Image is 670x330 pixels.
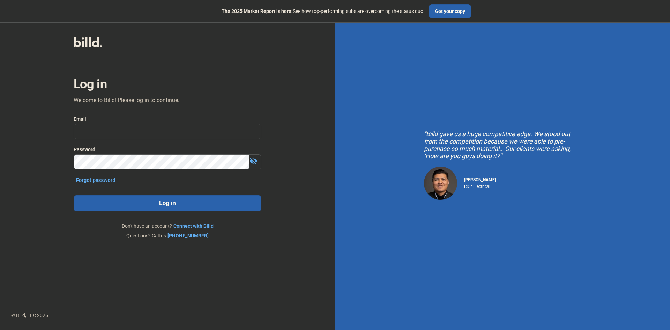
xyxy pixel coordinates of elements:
[167,232,209,239] a: [PHONE_NUMBER]
[173,222,214,229] a: Connect with Billd
[74,146,261,153] div: Password
[222,8,293,14] span: The 2025 Market Report is here:
[74,195,261,211] button: Log in
[74,176,118,184] button: Forgot password
[74,96,179,104] div: Welcome to Billd! Please log in to continue.
[249,157,258,165] mat-icon: visibility_off
[424,130,581,160] div: "Billd gave us a huge competitive edge. We stood out from the competition because we were able to...
[222,8,425,15] div: See how top-performing subs are overcoming the status quo.
[74,222,261,229] div: Don't have an account?
[74,76,107,92] div: Log in
[429,4,471,18] button: Get your copy
[74,116,261,123] div: Email
[464,182,496,189] div: RDP Electrical
[424,167,457,200] img: Raul Pacheco
[464,177,496,182] span: [PERSON_NAME]
[74,232,261,239] div: Questions? Call us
